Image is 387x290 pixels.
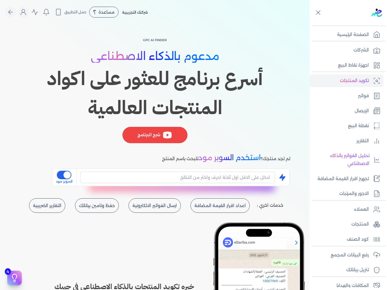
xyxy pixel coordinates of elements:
[337,282,369,290] p: المكافات والهدايا
[354,206,369,213] p: العملاء
[310,90,383,102] a: فواتير
[310,264,383,276] a: تنزيل بياناتك
[310,203,383,216] a: العملاء
[190,198,250,213] button: اعداد اقرار القيمة المضافة
[75,198,119,213] button: حفظ وتامين بياناتك
[339,190,369,198] p: الاجور والمرتبات
[310,28,383,41] a: الصفحة الرئيسية
[53,7,88,17] button: حمل التطبيق
[79,180,285,186] div: 2
[122,127,187,143] div: شرح البرنامج
[310,150,383,170] a: تحليل الفواتير بالذكاء الاصطناعي
[91,49,219,63] span: مدعوم بالذكاء الاصطناعي
[331,251,369,259] p: رفع البيانات المجمع
[310,135,383,147] a: التقارير
[310,44,383,57] a: الشركات
[128,198,181,213] button: ارسال الفواتير الالكترونية
[310,105,383,117] a: الإيصال
[310,218,383,231] a: المنتجات
[310,120,383,132] a: نقطة البيع
[89,7,119,18] div: مساعدة
[19,64,290,122] h1: أسرع برنامج للعثور على اكواد المنتجات العالمية
[310,173,383,185] a: تجهيز اقرار القيمة المضافة
[310,233,383,246] a: كود الصنف
[358,92,369,100] p: فواتير
[337,31,369,39] p: الصفحة الرئيسية
[347,236,369,243] p: كود الصنف
[338,61,369,69] p: اجهزة نقاط البيع
[122,10,148,15] span: شركتك التجريبية
[356,137,369,145] p: التقارير
[371,8,382,17] img: logo
[64,9,86,15] span: حمل التطبيق
[99,10,115,14] span: مساعدة
[19,36,290,44] p: GPC AI Finder
[162,154,290,163] p: لم تجد منتجك؟ للبحث باسم المنتج
[310,187,383,200] a: الاجور والمرتبات
[7,271,22,285] button: 4
[5,268,11,275] span: 4
[80,172,275,183] input: ادخل علي الاقل اول ثلاتة احرف واختر من النتائج
[56,179,73,184] span: السوبر مود
[310,59,383,72] a: اجهزة نقاط البيع
[29,198,65,213] button: التقارير الضريبية
[355,107,369,115] p: الإيصال
[198,153,261,162] span: استخدم السوبر مود
[346,266,369,274] p: تنزيل بياناتك
[353,46,369,54] p: الشركات
[310,74,383,87] a: تكويد المنتجات
[351,220,369,228] p: المنتجات
[348,122,369,130] p: نقطة البيع
[340,77,369,85] p: تكويد المنتجات
[313,152,369,167] p: تحليل الفواتير بالذكاء الاصطناعي
[310,249,383,262] a: رفع البيانات المجمع
[257,202,283,209] p: خدمات اخري :
[317,175,369,183] p: تجهيز اقرار القيمة المضافة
